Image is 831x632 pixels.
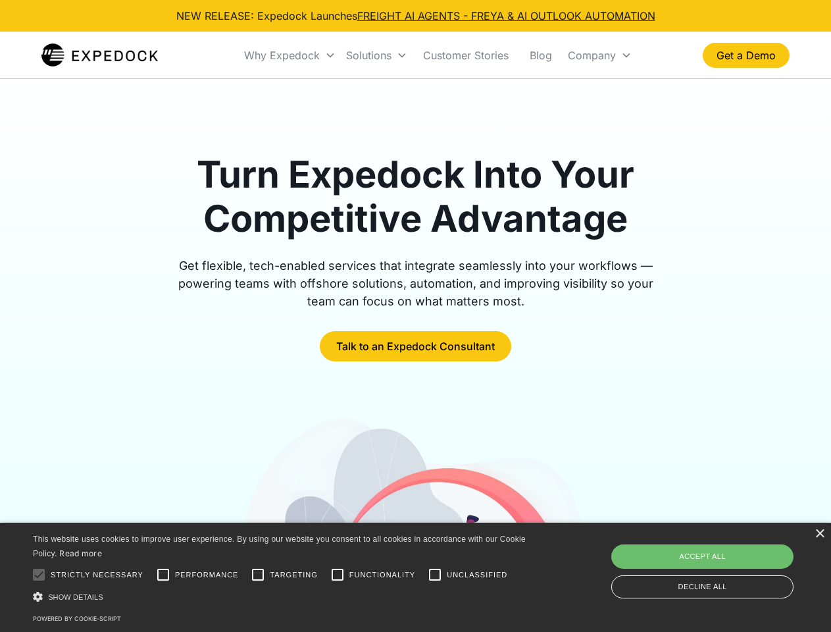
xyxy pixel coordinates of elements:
[41,42,158,68] a: home
[413,33,519,78] a: Customer Stories
[33,590,530,604] div: Show details
[703,43,790,68] a: Get a Demo
[346,49,391,62] div: Solutions
[33,615,121,622] a: Powered by cookie-script
[244,49,320,62] div: Why Expedock
[41,42,158,68] img: Expedock Logo
[612,490,831,632] iframe: Chat Widget
[349,569,415,581] span: Functionality
[163,257,668,310] div: Get flexible, tech-enabled services that integrate seamlessly into your workflows — powering team...
[33,535,526,559] span: This website uses cookies to improve user experience. By using our website you consent to all coo...
[563,33,637,78] div: Company
[568,49,616,62] div: Company
[176,8,655,24] div: NEW RELEASE: Expedock Launches
[48,593,103,601] span: Show details
[51,569,143,581] span: Strictly necessary
[519,33,563,78] a: Blog
[447,569,507,581] span: Unclassified
[320,331,511,361] a: Talk to an Expedock Consultant
[239,33,341,78] div: Why Expedock
[175,569,239,581] span: Performance
[357,9,655,22] a: FREIGHT AI AGENTS - FREYA & AI OUTLOOK AUTOMATION
[59,548,102,558] a: Read more
[163,153,668,241] h1: Turn Expedock Into Your Competitive Advantage
[341,33,413,78] div: Solutions
[270,569,317,581] span: Targeting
